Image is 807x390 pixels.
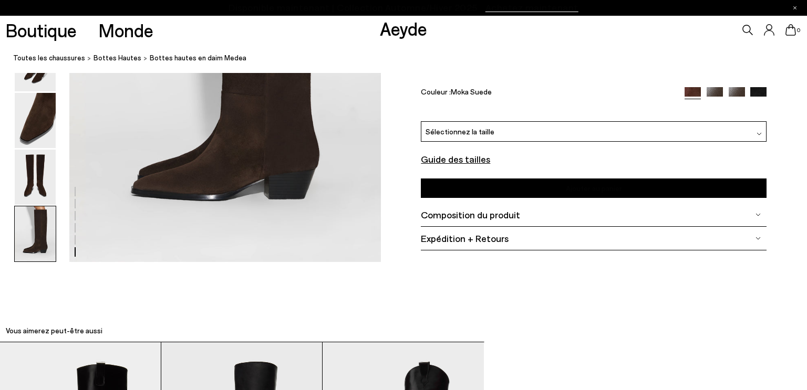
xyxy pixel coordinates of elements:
[13,52,85,64] a: Toutes les chaussures
[421,87,451,96] font: Couleur :
[99,19,153,41] font: Monde
[6,21,77,39] a: Boutique
[15,150,56,205] img: Bottes hautes en daim Medea - Image 5
[421,153,490,165] font: Guide des tailles
[94,54,141,62] font: bottes hautes
[566,183,622,192] font: Ajouter au panier
[421,178,767,197] button: Ajouter au panier
[421,233,509,244] font: Expédition + Retours
[94,52,141,64] a: bottes hautes
[229,2,478,13] font: Disponible maintenant | Collection Automne/Hiver 2025
[757,131,762,136] img: svg%3E
[797,27,800,33] font: 0
[756,236,761,241] img: svg%3E
[13,44,807,73] nav: fil d'Ariane
[6,326,102,335] font: Vous aimerez peut-être aussi
[421,209,520,220] font: Composition du produit
[6,19,77,41] font: Boutique
[756,212,761,217] img: svg%3E
[426,127,494,136] font: Sélectionnez la taille
[380,17,427,39] a: Aeyde
[451,87,492,96] font: Moka Suede
[485,3,578,13] span: Accédez à /collections/new-in
[150,54,246,62] font: Bottes hautes en daim Medea
[15,93,56,148] img: Bottes hautes en daim Medea - Image 4
[13,54,85,62] font: Toutes les chaussures
[421,153,490,167] button: Guide des tailles
[15,206,56,261] img: Bottes hautes en daim Medea - Image 6
[99,21,153,39] a: Monde
[485,2,578,13] font: Achetez maintenant
[785,24,796,36] a: 0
